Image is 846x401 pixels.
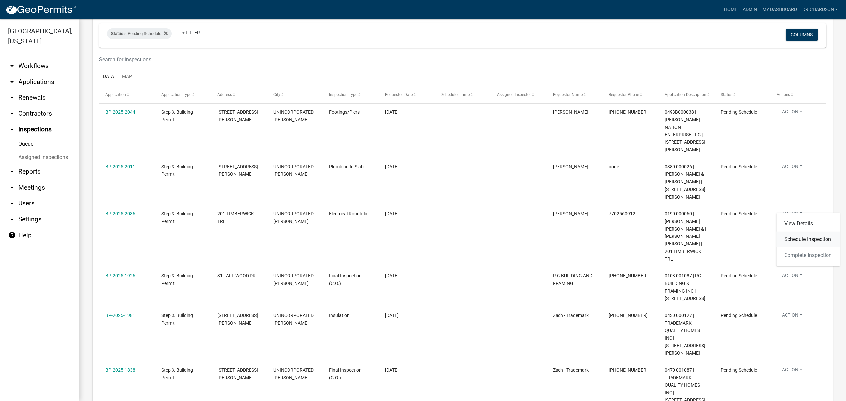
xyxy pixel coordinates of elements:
span: Pending Schedule [721,367,757,373]
i: arrow_drop_down [8,110,16,118]
datatable-header-cell: Application Description [658,87,714,103]
datatable-header-cell: Scheduled Time [435,87,490,103]
button: Action [777,312,808,321]
i: arrow_drop_down [8,94,16,102]
a: View Details [776,216,840,232]
span: Guillermo M Fernandez [553,211,588,216]
span: 0493B000038 | ROSALIND NATION ENTERPRISE LLC | 1310 NEW FRANKLIN RD [665,109,705,152]
span: 706-881-2857 [609,313,648,318]
span: Requestor Phone [609,92,639,97]
span: Application [105,92,126,97]
span: Application Type [161,92,191,97]
i: arrow_drop_down [8,78,16,86]
span: 706-881-2857 [609,367,648,373]
a: Home [721,3,740,16]
i: arrow_drop_down [8,168,16,176]
span: UNINCORPORATED TROUP [273,164,314,177]
span: Application Description [665,92,706,97]
span: UNINCORPORATED TROUP [273,367,314,380]
span: Plumbing In Slab [329,164,364,169]
span: Step 3. Building Permit [161,313,193,326]
span: 1310 NEW FRANKLIN RD [217,109,258,122]
i: arrow_drop_down [8,62,16,70]
a: Map [118,66,136,88]
a: Data [99,66,118,88]
span: Pending Schedule [721,109,757,115]
span: R G BUILDING AND FRAMING [553,273,592,286]
span: Status [111,31,123,36]
i: arrow_drop_down [8,215,16,223]
a: BP-2025-1981 [105,313,135,318]
datatable-header-cell: Status [714,87,770,103]
i: arrow_drop_down [8,184,16,192]
span: 677 JOHN LOVELACE RD [217,164,258,177]
span: Requestor Name [553,92,583,97]
i: arrow_drop_up [8,126,16,133]
span: 0430 000127 | TRADEMARK QUALITY HOMES INC | 5039 HAMMETT RD [665,313,705,356]
span: Pending Schedule [721,164,757,169]
span: Electrical Rough-In [329,211,367,216]
span: Status [721,92,732,97]
span: Pending Schedule [721,273,757,278]
span: 7702560912 [609,211,635,216]
a: BP-2025-1926 [105,273,135,278]
span: UNINCORPORATED TROUP [273,109,314,122]
span: Step 3. Building Permit [161,273,193,286]
a: BP-2025-2036 [105,211,135,216]
span: 0380 000026 | LAWS JONATHAN & CARMELITA LAWS | 677 JOHN LOVELACE RD [665,164,705,200]
a: BP-2025-2044 [105,109,135,115]
button: Action [777,366,808,376]
span: 08/14/2025 [385,211,399,216]
span: Inspection Type [329,92,357,97]
span: Insulation [329,313,350,318]
span: Final Inspection (C.O.) [329,273,362,286]
span: 08/12/2025 [385,109,399,115]
span: Step 3. Building Permit [161,109,193,122]
a: My Dashboard [760,3,800,16]
button: Action [777,272,808,282]
a: + Filter [177,27,205,39]
datatable-header-cell: Application Type [155,87,211,103]
span: Kirby Cordell [553,109,588,115]
div: Action [776,213,840,266]
datatable-header-cell: Assigned Inspector [491,87,547,103]
span: Assigned Inspector [497,92,531,97]
span: Footings/Piers [329,109,360,115]
span: 08/12/2025 [385,164,399,169]
a: Admin [740,3,760,16]
span: Step 3. Building Permit [161,367,193,380]
datatable-header-cell: Actions [770,87,826,103]
span: none [609,164,619,169]
button: Action [777,210,808,220]
a: drichardson [800,3,841,16]
span: 3647 YOUNGS MILL RD [217,367,258,380]
span: UNINCORPORATED TROUP [273,211,314,224]
span: 08/13/2025 [385,273,399,278]
span: Pending Schedule [721,211,757,216]
datatable-header-cell: Inspection Type [323,87,379,103]
span: 08/13/2025 [385,367,399,373]
span: 201 TIMBERWICK TRL [217,211,254,224]
span: Zach - Trademark [553,313,589,318]
span: UNINCORPORATED TROUP [273,273,314,286]
datatable-header-cell: Address [211,87,267,103]
datatable-header-cell: Application [99,87,155,103]
datatable-header-cell: Requested Date [379,87,435,103]
a: Schedule Inspection [776,232,840,247]
span: City [273,92,280,97]
span: 08/13/2025 [385,313,399,318]
button: Columns [786,29,818,41]
span: Step 3. Building Permit [161,164,193,177]
span: Zach - Trademark [553,367,589,373]
span: 5039 HAMMETT RD [217,313,258,326]
span: 31 TALL WOOD DR [217,273,256,278]
div: is Pending Schedule [107,28,172,39]
i: help [8,231,16,239]
span: 404-427-9108 [609,273,648,278]
i: arrow_drop_down [8,200,16,207]
datatable-header-cell: City [267,87,323,103]
span: 0103 001087 | RG BUILDING & FRAMING INC | 31 TALL WOOD DR [665,273,705,301]
span: UNINCORPORATED TROUP [273,313,314,326]
datatable-header-cell: Requestor Phone [602,87,658,103]
span: Actions [777,92,790,97]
